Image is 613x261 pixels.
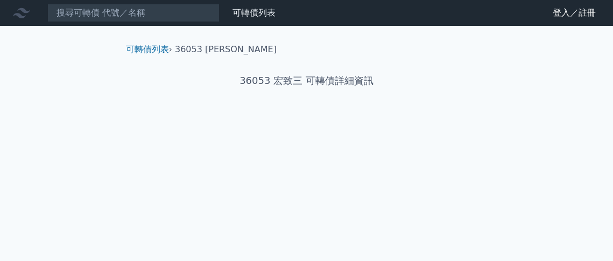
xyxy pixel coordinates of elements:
[175,43,277,56] li: 36053 [PERSON_NAME]
[126,44,169,54] a: 可轉債列表
[126,43,172,56] li: ›
[232,8,276,18] a: 可轉債列表
[544,4,604,22] a: 登入／註冊
[47,4,220,22] input: 搜尋可轉債 代號／名稱
[117,73,496,88] h1: 36053 宏致三 可轉債詳細資訊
